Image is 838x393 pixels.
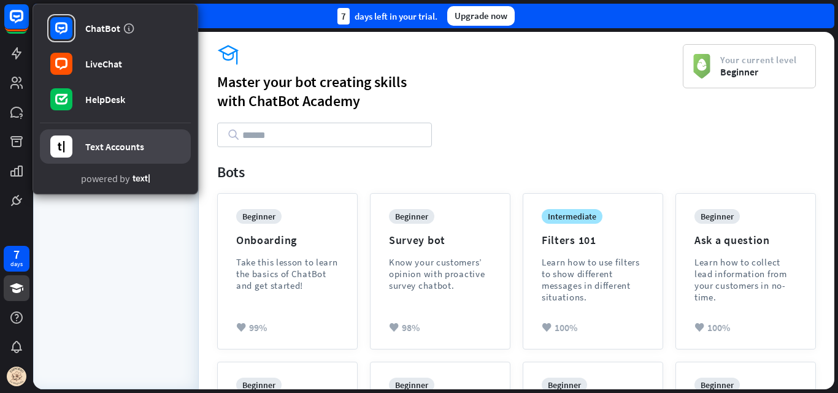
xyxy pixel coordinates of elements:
[389,233,445,247] div: Survey bot
[389,378,434,392] div: beginner
[236,209,282,224] div: beginner
[337,8,437,25] div: days left in your trial.
[555,321,577,334] span: 100%
[694,209,740,224] div: beginner
[447,6,515,26] div: Upgrade now
[10,260,23,269] div: days
[707,321,730,334] span: 100%
[389,323,399,332] i: heart
[217,162,816,181] div: Bots
[694,378,740,392] div: beginner
[542,323,552,332] i: heart
[217,72,683,110] div: Master your bot creating skills with ChatBot Academy
[542,233,596,247] div: Filters 101
[236,233,297,247] div: Onboarding
[217,44,683,66] i: academy
[402,321,420,334] span: 98%
[10,5,47,42] button: Open LiveChat chat widget
[542,209,602,224] div: intermediate
[337,8,350,25] div: 7
[694,233,770,247] div: Ask a question
[389,256,491,291] div: Know your customers’ opinion with proactive survey chatbot.
[13,249,20,260] div: 7
[542,378,587,392] div: beginner
[694,323,704,332] i: heart
[4,246,29,272] a: 7 days
[236,256,339,291] div: Take this lesson to learn the basics of ChatBot and get started!
[720,54,797,66] span: Your current level
[720,66,797,78] span: Beginner
[542,256,644,303] div: Learn how to use filters to show different messages in different situations.
[389,209,434,224] div: beginner
[694,256,797,303] div: Learn how to collect lead information from your customers in no-time.
[236,378,282,392] div: beginner
[236,323,246,332] i: heart
[249,321,267,334] span: 99%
